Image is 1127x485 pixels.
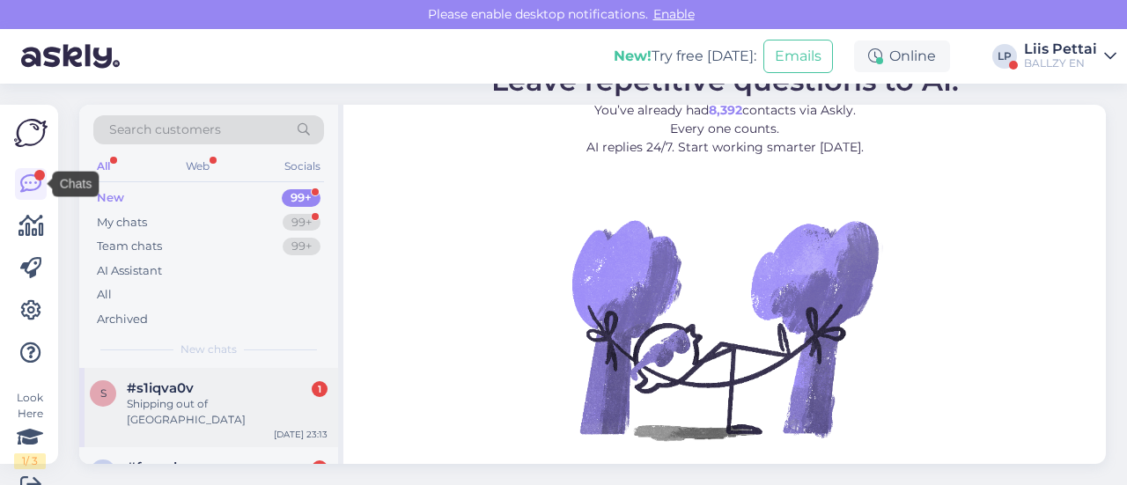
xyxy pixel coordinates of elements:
div: Archived [97,311,148,328]
div: Chats [53,172,99,197]
span: Search customers [109,121,221,139]
div: 1 / 3 [14,453,46,469]
div: All [97,286,112,304]
b: 8,392 [709,102,742,118]
div: AI Assistant [97,262,162,280]
div: Online [854,40,950,72]
span: Enable [648,6,700,22]
div: New [97,189,124,207]
div: Shipping out of [GEOGRAPHIC_DATA] [127,396,328,428]
div: Team chats [97,238,162,255]
span: #fqazxhrs [127,459,195,475]
span: s [100,386,107,400]
p: You’ve already had contacts via Askly. Every one counts. AI replies 24/7. Start working smarter [... [491,101,959,157]
b: New! [614,48,652,64]
span: New chats [180,342,237,357]
div: My chats [97,214,147,231]
a: Liis PettaiBALLZY EN [1024,42,1116,70]
div: 99+ [283,238,320,255]
div: Look Here [14,390,46,469]
div: Web [182,155,213,178]
div: [DATE] 23:13 [274,428,328,441]
div: Try free [DATE]: [614,46,756,67]
img: Askly Logo [14,119,48,147]
div: 99+ [282,189,320,207]
button: Emails [763,40,833,73]
div: 1 [312,381,328,397]
div: LP [992,44,1017,69]
div: 1 [312,460,328,476]
div: All [93,155,114,178]
div: Liis Pettai [1024,42,1097,56]
div: Socials [281,155,324,178]
div: 99+ [283,214,320,231]
div: BALLZY EN [1024,56,1097,70]
span: #s1iqva0v [127,380,194,396]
